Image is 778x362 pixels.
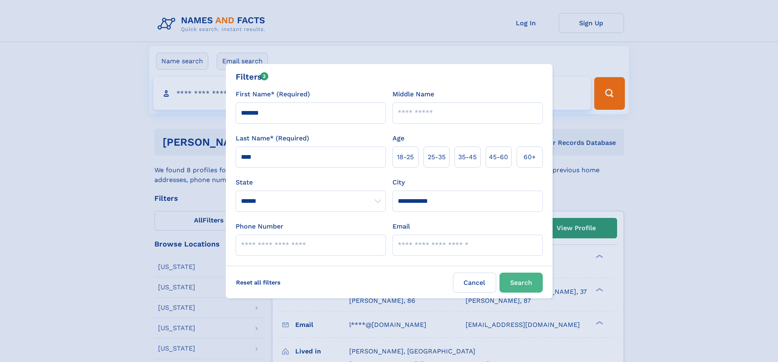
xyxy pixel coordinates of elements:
[231,273,286,292] label: Reset all filters
[489,152,508,162] span: 45‑60
[236,178,386,187] label: State
[392,178,405,187] label: City
[236,133,309,143] label: Last Name* (Required)
[428,152,446,162] span: 25‑35
[397,152,414,162] span: 18‑25
[392,89,434,99] label: Middle Name
[236,71,269,83] div: Filters
[392,222,410,231] label: Email
[453,273,496,293] label: Cancel
[458,152,477,162] span: 35‑45
[499,273,543,293] button: Search
[524,152,536,162] span: 60+
[236,222,283,231] label: Phone Number
[392,133,404,143] label: Age
[236,89,310,99] label: First Name* (Required)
